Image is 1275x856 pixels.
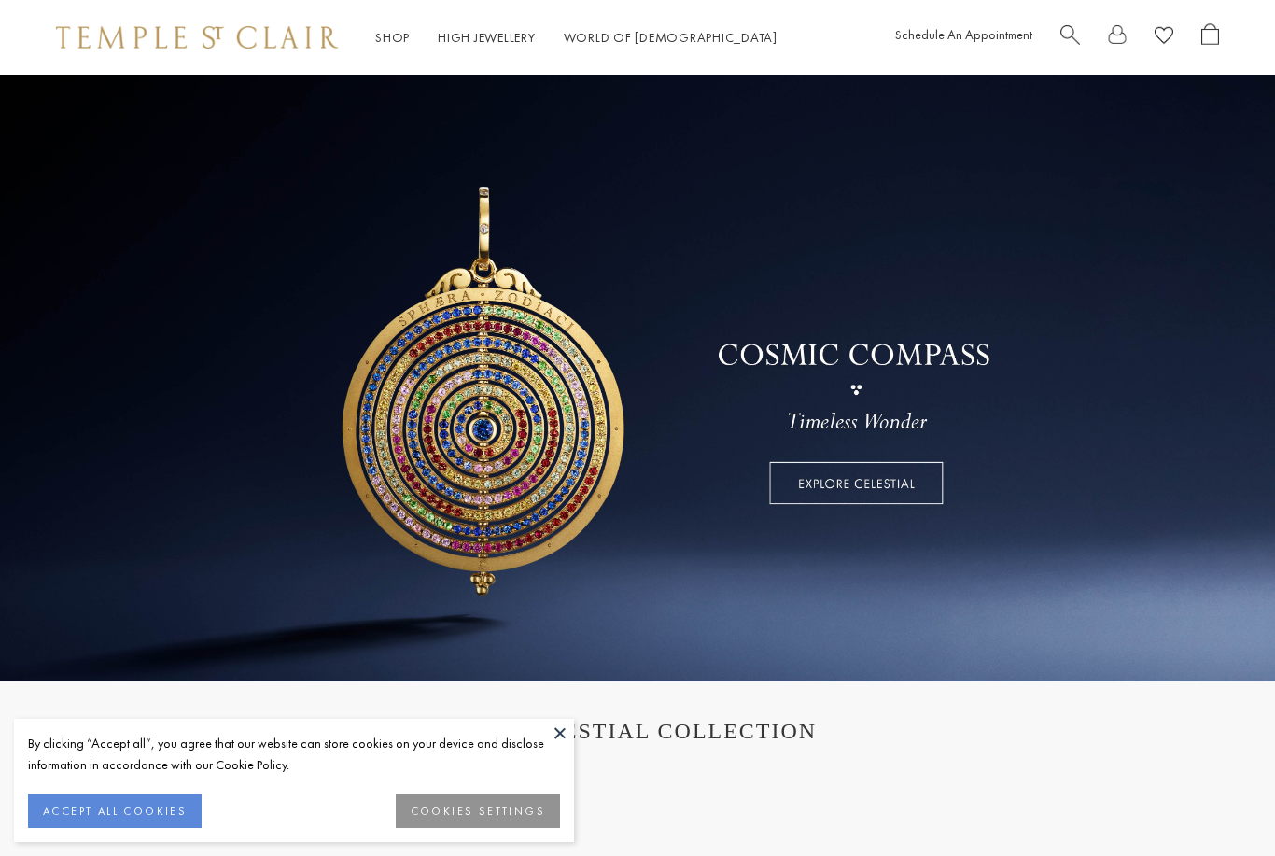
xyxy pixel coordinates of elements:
a: High JewelleryHigh Jewellery [438,29,536,46]
a: Open Shopping Bag [1201,23,1219,52]
a: Schedule An Appointment [895,26,1032,43]
img: Temple St. Clair [56,26,338,49]
iframe: Gorgias live chat messenger [1182,768,1256,837]
button: COOKIES SETTINGS [396,794,560,828]
h1: THE CELESTIAL COLLECTION [75,719,1200,744]
a: World of [DEMOGRAPHIC_DATA]World of [DEMOGRAPHIC_DATA] [564,29,778,46]
a: Search [1060,23,1080,52]
button: ACCEPT ALL COOKIES [28,794,202,828]
a: View Wishlist [1155,23,1173,52]
a: ShopShop [375,29,410,46]
nav: Main navigation [375,26,778,49]
div: By clicking “Accept all”, you agree that our website can store cookies on your device and disclos... [28,733,560,776]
